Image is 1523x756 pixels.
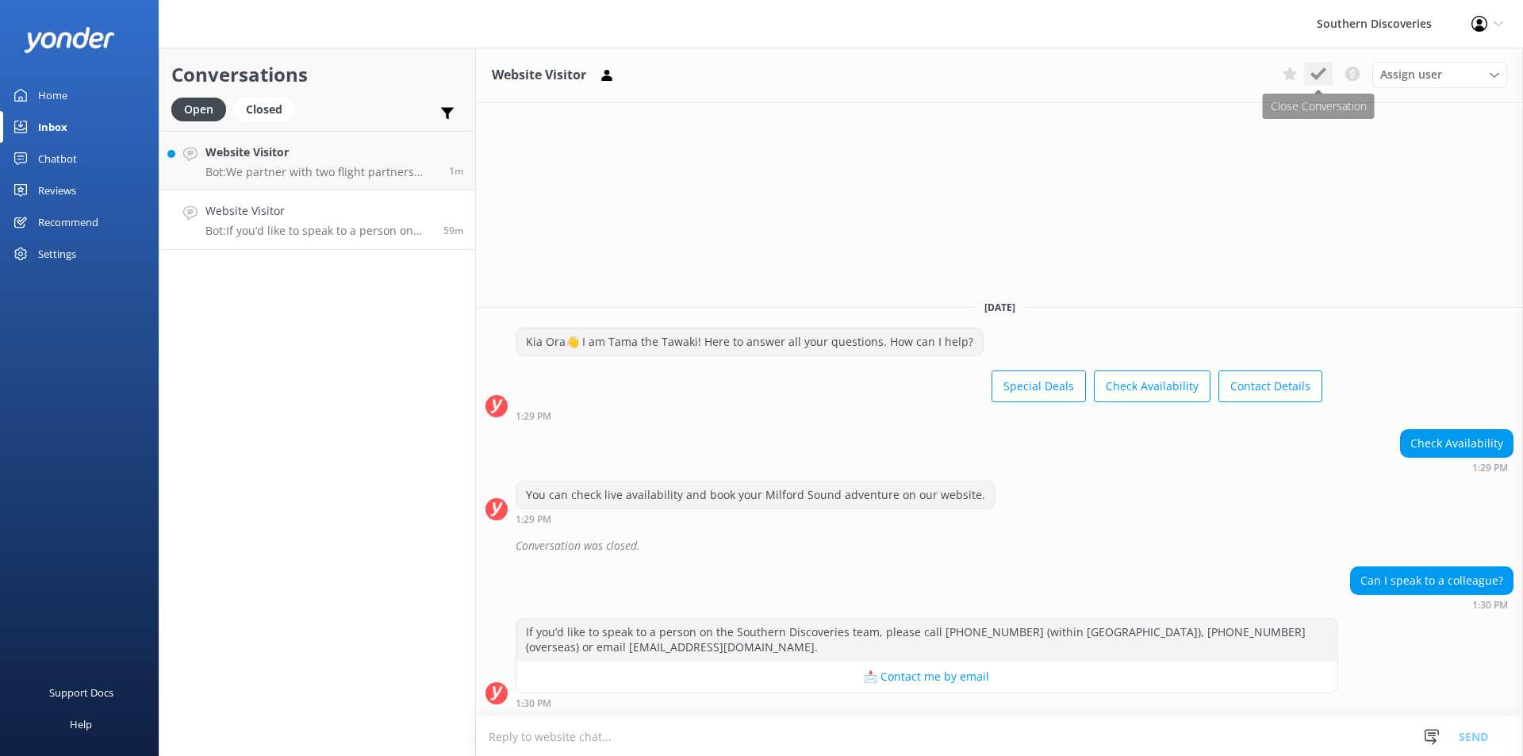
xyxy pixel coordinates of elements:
div: Sep 27 2025 01:29pm (UTC +12:00) Pacific/Auckland [516,513,996,524]
div: Check Availability [1401,430,1513,457]
div: If you’d like to speak to a person on the Southern Discoveries team, please call [PHONE_NUMBER] (... [516,619,1337,661]
p: Bot: If you’d like to speak to a person on the Southern Discoveries team, please call [PHONE_NUMB... [205,224,432,238]
span: [DATE] [975,301,1025,314]
span: Assign user [1380,66,1442,83]
a: Closed [234,100,302,117]
div: Sep 27 2025 01:30pm (UTC +12:00) Pacific/Auckland [516,697,1338,708]
div: 2025-09-27T01:30:06.795 [485,532,1513,559]
div: Recommend [38,206,98,238]
div: Help [70,708,92,740]
div: Chatbot [38,143,77,175]
p: Bot: We partner with two flight partners based in [GEOGRAPHIC_DATA] for the Fly/Cruise/Fly experi... [205,165,437,179]
div: Inbox [38,111,67,143]
strong: 1:30 PM [1472,601,1508,610]
img: yonder-white-logo.png [24,27,115,53]
div: Sep 27 2025 01:30pm (UTC +12:00) Pacific/Auckland [1350,599,1513,610]
button: Contact Details [1218,370,1322,402]
a: Website VisitorBot:If you’d like to speak to a person on the Southern Discoveries team, please ca... [159,190,475,250]
div: Reviews [38,175,76,206]
div: Settings [38,238,76,270]
span: Sep 27 2025 02:28pm (UTC +12:00) Pacific/Auckland [449,164,463,178]
strong: 1:29 PM [1472,463,1508,473]
div: Sep 27 2025 01:29pm (UTC +12:00) Pacific/Auckland [1400,462,1513,473]
div: Open [171,98,226,121]
div: You can check live availability and book your Milford Sound adventure on our website. [516,482,995,508]
div: Can I speak to a colleague? [1351,567,1513,594]
h4: Website Visitor [205,144,437,161]
div: Home [38,79,67,111]
button: Special Deals [992,370,1086,402]
div: Closed [234,98,294,121]
div: Conversation was closed. [516,532,1513,559]
h2: Conversations [171,59,463,90]
a: Website VisitorBot:We partner with two flight partners based in [GEOGRAPHIC_DATA] for the Fly/Cru... [159,131,475,190]
h4: Website Visitor [205,202,432,220]
button: 📩 Contact me by email [516,661,1337,693]
div: Sep 27 2025 01:29pm (UTC +12:00) Pacific/Auckland [516,410,1322,421]
h3: Website Visitor [492,65,586,86]
div: Support Docs [49,677,113,708]
button: Check Availability [1094,370,1210,402]
span: Sep 27 2025 01:30pm (UTC +12:00) Pacific/Auckland [443,224,463,237]
div: Assign User [1372,62,1507,87]
a: Open [171,100,234,117]
strong: 1:29 PM [516,515,551,524]
strong: 1:30 PM [516,699,551,708]
div: Kia Ora👋 I am Tama the Tawaki! Here to answer all your questions. How can I help? [516,328,983,355]
strong: 1:29 PM [516,412,551,421]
